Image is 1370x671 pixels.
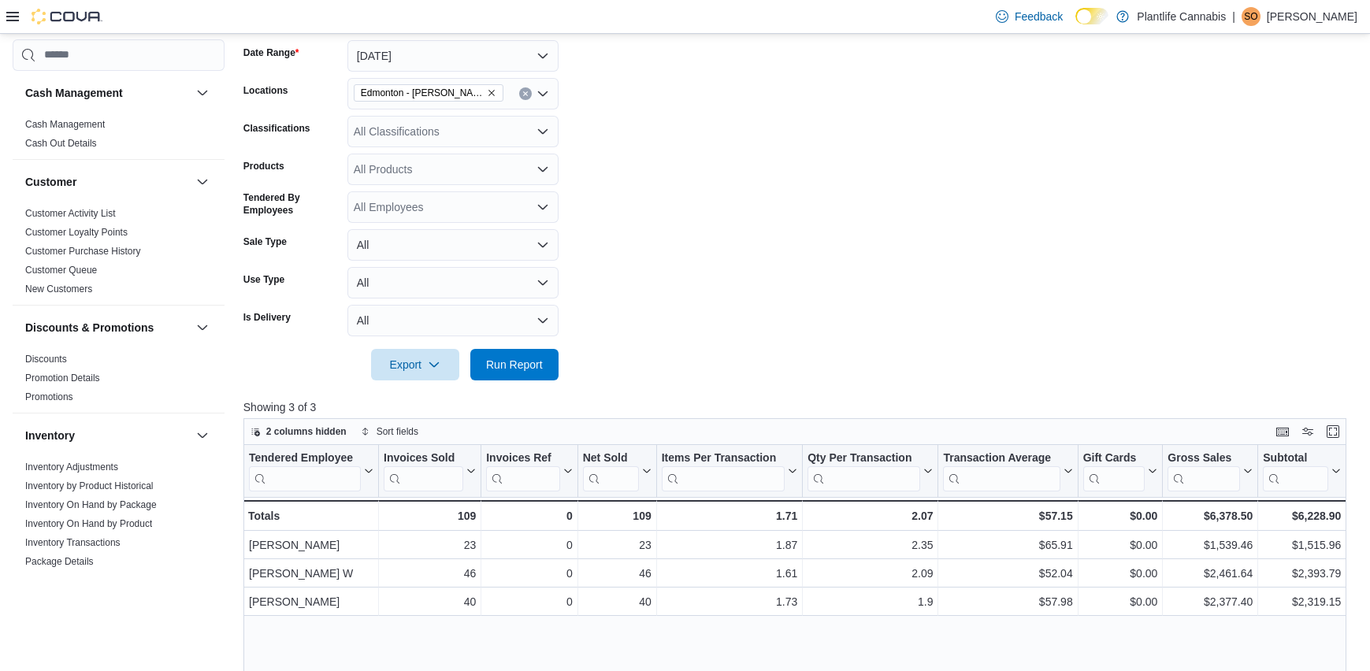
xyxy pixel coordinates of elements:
[249,450,373,491] button: Tendered Employee
[193,83,212,102] button: Cash Management
[249,536,373,554] div: [PERSON_NAME]
[536,201,549,213] button: Open list of options
[1082,536,1157,554] div: $0.00
[25,138,97,149] a: Cash Out Details
[249,450,361,465] div: Tendered Employee
[243,46,299,59] label: Date Range
[347,229,559,261] button: All
[243,191,341,217] label: Tendered By Employees
[989,1,1069,32] a: Feedback
[243,160,284,172] label: Products
[25,226,128,239] span: Customer Loyalty Points
[486,564,572,583] div: 0
[1075,8,1108,24] input: Dark Mode
[25,461,118,473] span: Inventory Adjustments
[582,506,651,525] div: 109
[25,264,97,276] span: Customer Queue
[536,163,549,176] button: Open list of options
[25,480,154,491] a: Inventory by Product Historical
[662,592,798,611] div: 1.73
[536,87,549,100] button: Open list of options
[25,265,97,276] a: Customer Queue
[1168,506,1253,525] div: $6,378.50
[1263,450,1328,465] div: Subtotal
[249,450,361,491] div: Tendered Employee
[249,564,373,583] div: [PERSON_NAME] W
[1168,536,1253,554] div: $1,539.46
[1168,450,1240,465] div: Gross Sales
[25,373,100,384] a: Promotion Details
[487,88,496,98] button: Remove Edmonton - Terra Losa from selection in this group
[243,84,288,97] label: Locations
[1168,450,1240,491] div: Gross Sales
[381,349,450,380] span: Export
[266,425,347,438] span: 2 columns hidden
[486,592,572,611] div: 0
[243,399,1357,415] p: Showing 3 of 3
[1273,422,1292,441] button: Keyboard shortcuts
[384,564,476,583] div: 46
[384,450,463,491] div: Invoices Sold
[1267,7,1357,26] p: [PERSON_NAME]
[1232,7,1235,26] p: |
[582,450,638,491] div: Net Sold
[1075,24,1076,25] span: Dark Mode
[1082,450,1145,491] div: Gift Card Sales
[25,480,154,492] span: Inventory by Product Historical
[1263,536,1341,554] div: $1,515.96
[536,125,549,138] button: Open list of options
[1263,450,1341,491] button: Subtotal
[243,235,287,248] label: Sale Type
[25,428,190,443] button: Inventory
[25,208,116,219] a: Customer Activity List
[384,450,463,465] div: Invoices Sold
[470,349,559,380] button: Run Report
[25,85,190,101] button: Cash Management
[943,450,1072,491] button: Transaction Average
[25,119,105,130] a: Cash Management
[583,536,652,554] div: 23
[1263,564,1341,583] div: $2,393.79
[25,372,100,384] span: Promotion Details
[943,506,1072,525] div: $57.15
[943,450,1060,491] div: Transaction Average
[25,537,121,548] a: Inventory Transactions
[25,499,157,511] span: Inventory On Hand by Package
[193,318,212,337] button: Discounts & Promotions
[25,555,94,568] span: Package Details
[13,350,225,413] div: Discounts & Promotions
[1263,592,1341,611] div: $2,319.15
[943,564,1072,583] div: $52.04
[1168,592,1253,611] div: $2,377.40
[1082,592,1157,611] div: $0.00
[25,428,75,443] h3: Inventory
[661,450,797,491] button: Items Per Transaction
[1168,450,1253,491] button: Gross Sales
[1298,422,1317,441] button: Display options
[1242,7,1260,26] div: Shaylene Orbeck
[25,353,67,365] span: Discounts
[662,536,798,554] div: 1.87
[808,536,933,554] div: 2.35
[25,556,94,567] a: Package Details
[347,305,559,336] button: All
[25,174,76,190] h3: Customer
[243,311,291,324] label: Is Delivery
[13,115,225,159] div: Cash Management
[1082,450,1145,465] div: Gift Cards
[244,422,353,441] button: 2 columns hidden
[808,506,933,525] div: 2.07
[25,499,157,510] a: Inventory On Hand by Package
[662,564,798,583] div: 1.61
[361,85,484,101] span: Edmonton - [PERSON_NAME]
[193,172,212,191] button: Customer
[25,518,152,529] a: Inventory On Hand by Product
[243,273,284,286] label: Use Type
[193,426,212,445] button: Inventory
[25,207,116,220] span: Customer Activity List
[25,284,92,295] a: New Customers
[249,592,373,611] div: [PERSON_NAME]
[1082,506,1157,525] div: $0.00
[808,564,933,583] div: 2.09
[25,320,190,335] button: Discounts & Promotions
